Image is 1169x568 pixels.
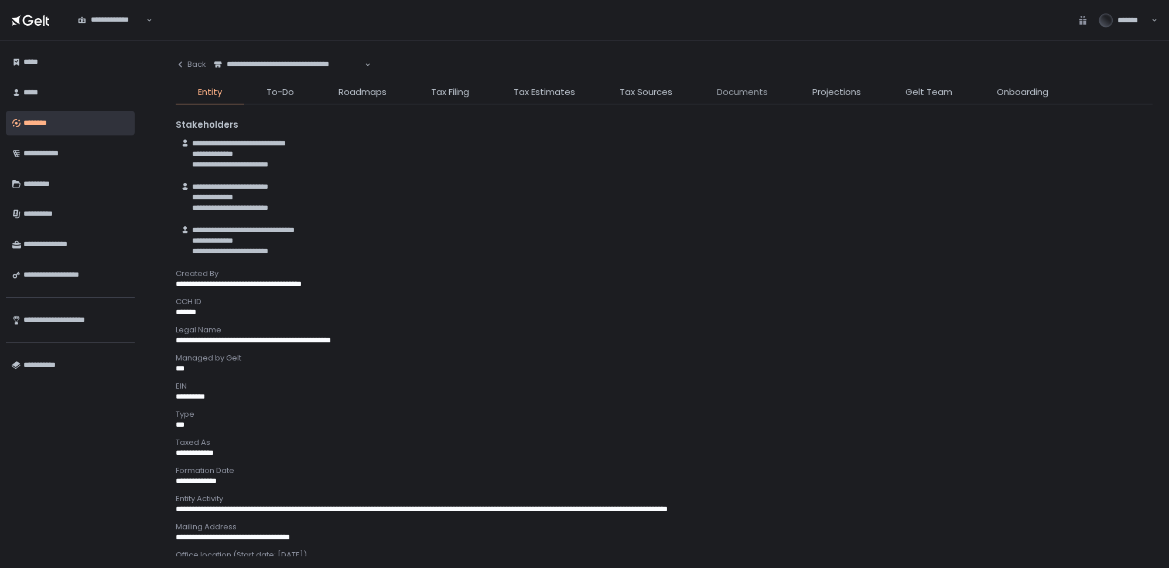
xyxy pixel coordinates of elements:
button: Back [176,53,206,76]
span: Documents [717,86,768,99]
span: Entity [198,86,222,99]
input: Search for option [214,70,364,81]
div: Back [176,59,206,70]
span: Roadmaps [339,86,387,99]
div: Search for option [70,8,152,32]
span: To-Do [266,86,294,99]
span: Projections [812,86,861,99]
div: Formation Date [176,465,1153,476]
span: Onboarding [997,86,1048,99]
div: Managed by Gelt [176,353,1153,363]
div: Taxed As [176,437,1153,448]
div: Created By [176,268,1153,279]
span: Tax Sources [620,86,672,99]
div: CCH ID [176,297,1153,307]
div: Search for option [206,53,371,77]
span: Tax Estimates [514,86,575,99]
div: Mailing Address [176,522,1153,532]
span: Tax Filing [431,86,469,99]
div: Legal Name [176,325,1153,335]
input: Search for option [78,25,145,37]
div: Entity Activity [176,494,1153,504]
div: Office location (Start date: [DATE]) [176,550,1153,560]
span: Gelt Team [905,86,952,99]
div: Stakeholders [176,118,1153,132]
div: EIN [176,381,1153,392]
div: Type [176,409,1153,420]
